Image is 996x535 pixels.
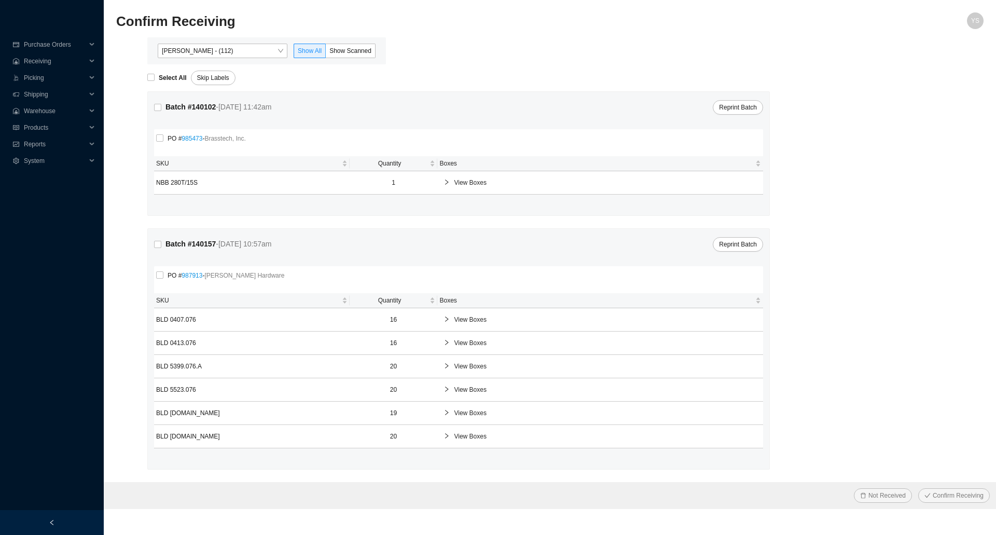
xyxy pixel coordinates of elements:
span: Warehouse [24,103,86,119]
td: 1 [350,171,438,195]
strong: Batch # 140102 [165,103,216,111]
td: BLD 5523.076 [154,378,350,402]
td: BLD [DOMAIN_NAME] [154,402,350,425]
span: View Boxes [454,177,757,188]
span: View Boxes [454,385,757,395]
span: Products [24,119,86,136]
span: Receiving [24,53,86,70]
span: Show All [298,47,322,54]
div: View Boxes [439,310,761,329]
span: Quantity [352,158,428,169]
span: Purchase Orders [24,36,86,53]
th: Boxes sortable [437,156,763,171]
td: 16 [350,332,438,355]
span: [PERSON_NAME] Hardware [204,272,284,279]
button: Reprint Batch [713,100,763,115]
span: Show Scanned [329,47,371,54]
th: SKU sortable [154,293,350,308]
td: 20 [350,378,438,402]
span: credit-card [12,42,20,48]
th: SKU sortable [154,156,350,171]
span: right [444,179,450,185]
div: View Boxes [439,334,761,352]
span: Shipping [24,86,86,103]
td: 16 [350,308,438,332]
strong: Select All [159,74,187,81]
div: View Boxes [439,173,761,192]
a: 985473 [182,135,202,142]
span: Boxes [439,158,753,169]
div: View Boxes [439,404,761,422]
span: View Boxes [454,408,757,418]
th: Quantity sortable [350,156,438,171]
span: Boxes [439,295,753,306]
span: - [DATE] 10:57am [216,240,271,248]
span: right [444,316,450,322]
span: read [12,125,20,131]
span: Reprint Batch [719,239,757,250]
span: YS [971,12,979,29]
td: 19 [350,402,438,425]
span: View Boxes [454,314,757,325]
div: View Boxes [439,380,761,399]
button: checkConfirm Receiving [918,488,990,503]
span: Brasstech, Inc. [204,135,245,142]
span: Skip Labels [197,73,229,83]
span: View Boxes [454,338,757,348]
span: - [DATE] 11:42am [216,103,271,111]
span: fund [12,141,20,147]
span: System [24,153,86,169]
span: SKU [156,295,340,306]
span: right [444,386,450,392]
td: BLD [DOMAIN_NAME] [154,425,350,448]
td: 20 [350,425,438,448]
span: right [444,409,450,416]
th: Boxes sortable [437,293,763,308]
span: View Boxes [454,361,757,372]
div: View Boxes [439,427,761,446]
span: right [444,363,450,369]
a: 987913 [182,272,202,279]
td: BLD 0407.076 [154,308,350,332]
button: Reprint Batch [713,237,763,252]
span: PO # - [163,133,250,144]
td: BLD 0413.076 [154,332,350,355]
span: Reprint Batch [719,102,757,113]
span: Quantity [352,295,428,306]
span: Picking [24,70,86,86]
span: PO # - [163,270,288,281]
button: Skip Labels [191,71,236,85]
strong: Batch # 140157 [165,240,216,248]
th: Quantity sortable [350,293,438,308]
span: left [49,519,55,526]
td: NBB 280T/15S [154,171,350,195]
span: SKU [156,158,340,169]
div: View Boxes [439,357,761,376]
span: Reports [24,136,86,153]
span: Yossi Siff - (112) [162,44,283,58]
span: right [444,433,450,439]
span: right [444,339,450,346]
h2: Confirm Receiving [116,12,767,31]
span: View Boxes [454,431,757,442]
td: 20 [350,355,438,378]
td: BLD 5399.076.A [154,355,350,378]
span: setting [12,158,20,164]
